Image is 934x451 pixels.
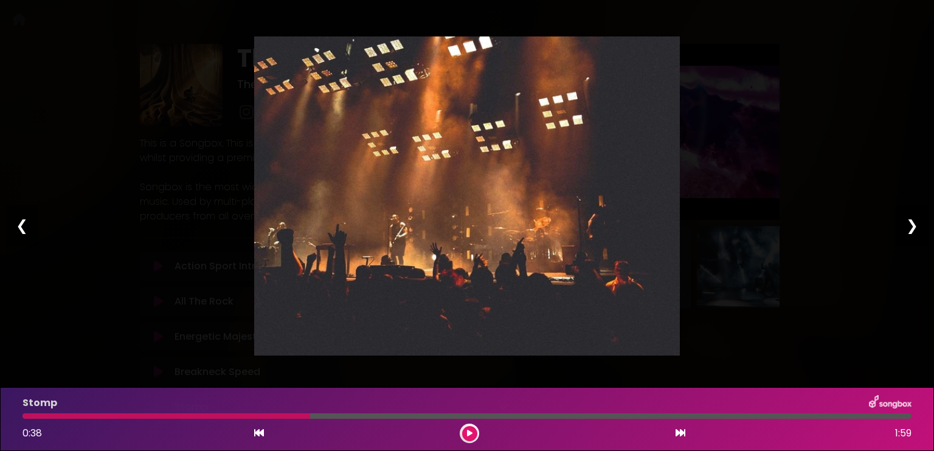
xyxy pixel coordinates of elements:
[869,395,912,411] img: songbox-logo-white.png
[22,396,57,410] p: Stomp
[895,426,912,441] span: 1:59
[254,36,680,356] img: HKBbFdFeRCK91JDMfMby
[896,205,928,246] div: ❯
[22,426,42,440] span: 0:38
[6,205,38,246] div: ❮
